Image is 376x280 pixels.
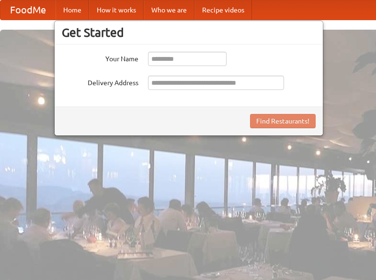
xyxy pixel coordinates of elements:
[56,0,89,20] a: Home
[144,0,194,20] a: Who we are
[62,76,138,88] label: Delivery Address
[0,0,56,20] a: FoodMe
[89,0,144,20] a: How it works
[194,0,252,20] a: Recipe videos
[62,25,316,40] h3: Get Started
[250,114,316,128] button: Find Restaurants!
[62,52,138,64] label: Your Name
